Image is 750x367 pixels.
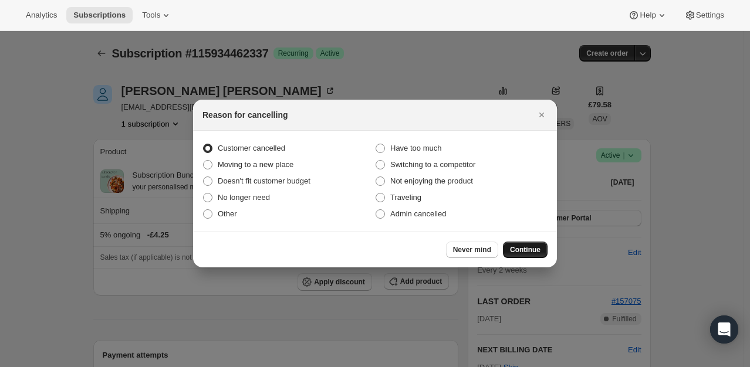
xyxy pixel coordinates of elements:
span: Traveling [390,193,421,202]
span: Subscriptions [73,11,126,20]
span: Tools [142,11,160,20]
button: Subscriptions [66,7,133,23]
button: Continue [503,242,548,258]
button: Never mind [446,242,498,258]
span: Admin cancelled [390,209,446,218]
span: Moving to a new place [218,160,293,169]
button: Tools [135,7,179,23]
span: Never mind [453,245,491,254]
span: Switching to a competitor [390,160,475,169]
span: No longer need [218,193,270,202]
span: Continue [510,245,540,254]
span: Analytics [26,11,57,20]
span: Customer cancelled [218,144,285,152]
div: Open Intercom Messenger [710,315,738,344]
button: Help [621,7,674,23]
span: Have too much [390,144,441,152]
span: Doesn't fit customer budget [218,176,310,185]
span: Other [218,209,237,218]
button: Close [533,107,550,123]
button: Analytics [19,7,64,23]
span: Settings [696,11,724,20]
button: Settings [677,7,731,23]
h2: Reason for cancelling [202,109,288,121]
span: Help [640,11,656,20]
span: Not enjoying the product [390,176,473,185]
